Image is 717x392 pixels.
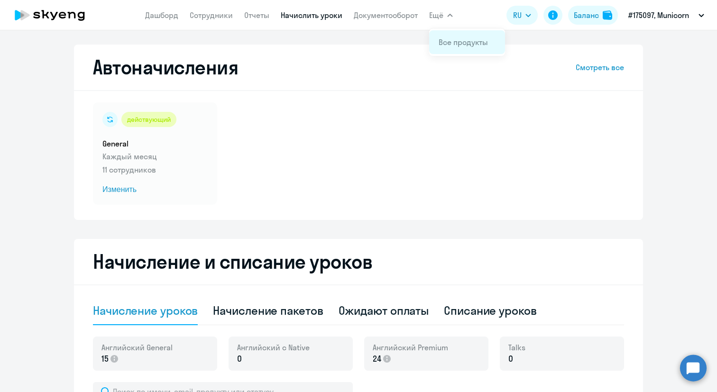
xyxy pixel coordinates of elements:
span: 0 [508,353,513,365]
button: Балансbalance [568,6,618,25]
p: 11 сотрудников [102,164,208,175]
a: Смотреть все [576,62,624,73]
span: 15 [101,353,109,365]
div: Ожидают оплаты [339,303,429,318]
div: Начисление пакетов [213,303,323,318]
span: Английский Premium [373,342,448,353]
p: #175097, Municorn [628,9,689,21]
span: RU [513,9,522,21]
p: Каждый месяц [102,151,208,162]
a: Дашборд [145,10,178,20]
span: Ещё [429,9,443,21]
span: 0 [237,353,242,365]
span: Английский с Native [237,342,310,353]
a: Документооборот [354,10,418,20]
button: #175097, Municorn [624,4,709,27]
a: Сотрудники [190,10,233,20]
div: Начисление уроков [93,303,198,318]
a: Отчеты [244,10,269,20]
div: действующий [121,112,176,127]
span: Изменить [102,184,208,195]
button: RU [506,6,538,25]
h2: Начисление и списание уроков [93,250,624,273]
div: Баланс [574,9,599,21]
h5: General [102,138,208,149]
button: Ещё [429,6,453,25]
span: Talks [508,342,525,353]
h2: Автоначисления [93,56,238,79]
img: balance [603,10,612,20]
a: Начислить уроки [281,10,342,20]
span: 24 [373,353,381,365]
a: Все продукты [439,37,488,47]
div: Списание уроков [444,303,537,318]
span: Английский General [101,342,173,353]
